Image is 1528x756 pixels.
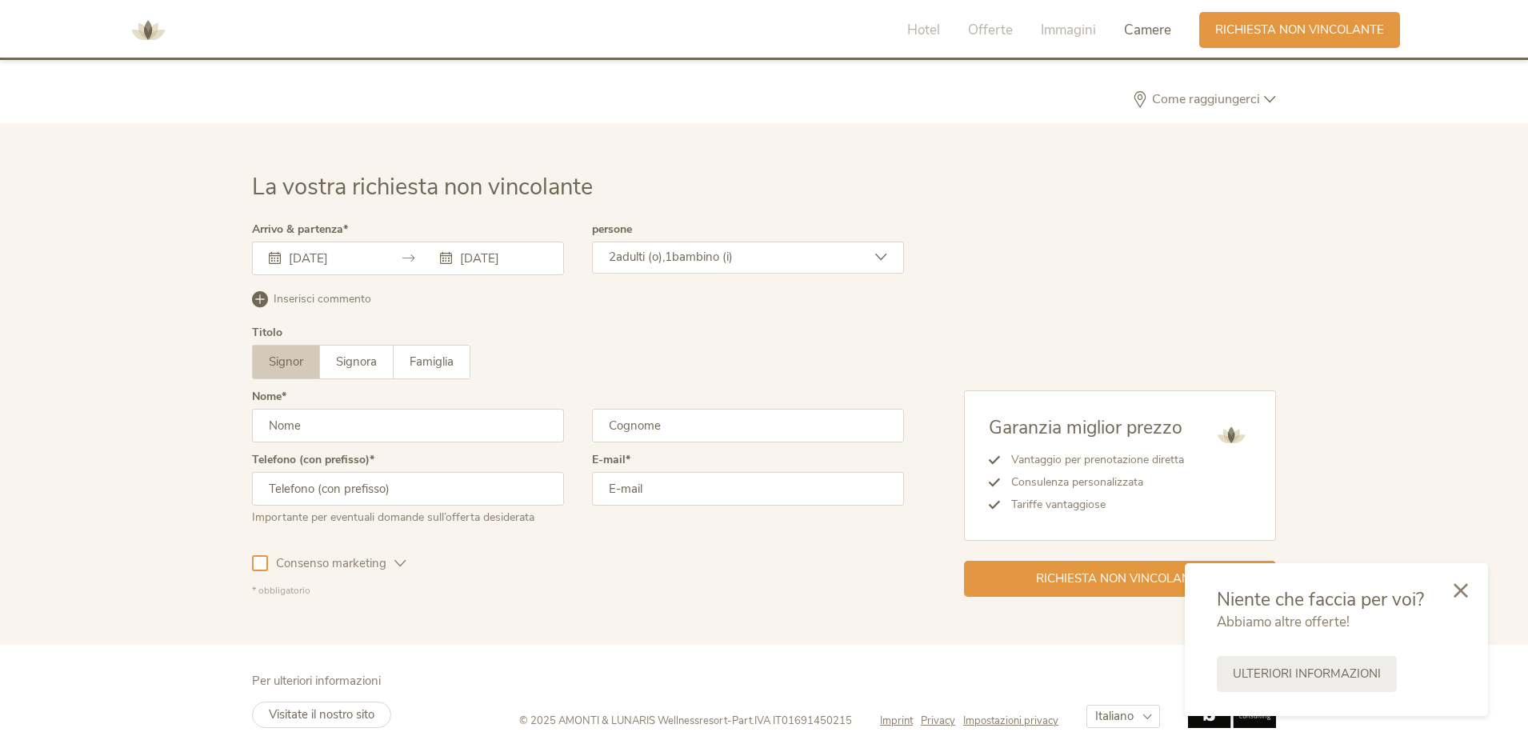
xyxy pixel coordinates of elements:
[1217,656,1397,692] a: Ulteriori informazioni
[1215,22,1384,38] span: Richiesta non vincolante
[252,224,348,235] label: Arrivo & partenza
[252,391,286,402] label: Nome
[609,249,616,265] span: 2
[1000,494,1184,516] li: Tariffe vantaggiose
[672,249,733,265] span: bambino (i)
[252,673,381,689] span: Per ulteriori informazioni
[921,714,955,728] span: Privacy
[252,409,564,442] input: Nome
[269,354,303,370] span: Signor
[1000,449,1184,471] li: Vantaggio per prenotazione diretta
[963,714,1058,728] a: Impostazioni privacy
[1124,21,1171,39] span: Camere
[1041,21,1096,39] span: Immagini
[880,714,921,728] a: Imprint
[336,354,377,370] span: Signora
[968,21,1013,39] span: Offerte
[285,250,376,266] input: Arrivo
[1148,93,1264,106] span: Come raggiungerci
[252,584,904,598] div: * obbligatorio
[1036,570,1205,587] span: Richiesta non vincolante
[252,454,374,466] label: Telefono (con prefisso)
[252,472,564,506] input: Telefono (con prefisso)
[592,409,904,442] input: Cognome
[1211,415,1251,455] img: AMONTI & LUNARIS Wellnessresort
[1217,587,1424,612] span: Niente che faccia per voi?
[124,6,172,54] img: AMONTI & LUNARIS Wellnessresort
[616,249,665,265] span: adulti (o),
[1233,666,1381,682] span: Ulteriori informazioni
[124,24,172,35] a: AMONTI & LUNARIS Wellnessresort
[592,472,904,506] input: E-mail
[732,714,852,728] span: Part.IVA IT01691450215
[907,21,940,39] span: Hotel
[519,714,727,728] span: © 2025 AMONTI & LUNARIS Wellnessresort
[456,250,547,266] input: Partenza
[727,714,732,728] span: -
[665,249,672,265] span: 1
[1217,613,1350,631] span: Abbiamo altre offerte!
[252,327,282,338] div: Titolo
[1000,471,1184,494] li: Consulenza personalizzata
[269,706,374,722] span: Visitate il nostro sito
[880,714,913,728] span: Imprint
[410,354,454,370] span: Famiglia
[252,171,593,202] span: La vostra richiesta non vincolante
[921,714,963,728] a: Privacy
[989,415,1182,440] span: Garanzia miglior prezzo
[592,224,632,235] label: persone
[592,454,630,466] label: E-mail
[252,702,391,728] a: Visitate il nostro sito
[252,506,564,526] div: Importante per eventuali domande sull’offerta desiderata
[274,291,371,307] span: Inserisci commento
[268,555,394,572] span: Consenso marketing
